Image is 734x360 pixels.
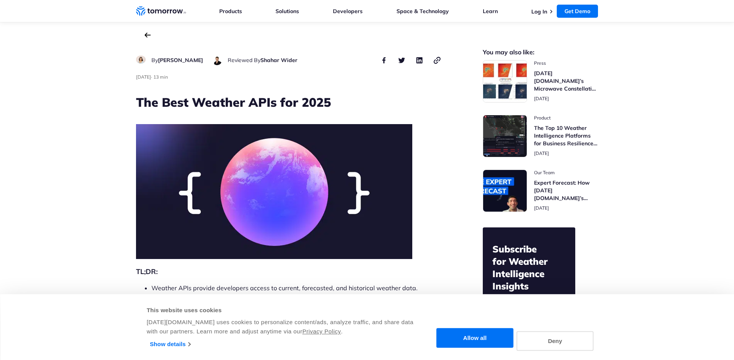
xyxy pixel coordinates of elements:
[433,56,442,65] button: copy link to clipboard
[333,8,363,15] a: Developers
[275,8,299,15] a: Solutions
[483,8,498,15] a: Learn
[397,56,406,65] button: share this post on twitter
[151,293,442,311] li: The best weather APIs for 2025 are judged based on functionality & scope, compatibility & ease of...
[534,124,598,147] h3: The Top 10 Weather Intelligence Platforms for Business Resilience in [DATE]
[144,32,151,38] a: back to the main blog page
[147,318,415,336] div: [DATE][DOMAIN_NAME] uses cookies to personalize content/ads, analyze traffic, and share data with...
[534,115,598,121] span: post catecory
[136,56,146,64] img: Ruth Favela
[151,57,158,64] span: By
[147,306,415,315] div: This website uses cookies
[534,69,598,93] h3: [DATE][DOMAIN_NAME]’s Microwave Constellation Ready To Help This Hurricane Season
[380,56,389,65] button: share this post on facebook
[396,8,449,15] a: Space & Technology
[415,56,424,65] button: share this post on linkedin
[534,179,598,202] h3: Expert Forecast: How [DATE][DOMAIN_NAME]’s Microwave Sounders Are Revolutionizing Hurricane Monit...
[228,57,260,64] span: Reviewed By
[136,5,186,17] a: Home link
[153,74,168,80] span: Estimated reading time
[219,8,242,15] a: Products
[534,150,549,156] span: publish date
[557,5,598,18] a: Get Demo
[531,8,547,15] a: Log In
[151,56,203,65] div: author name
[228,56,297,65] div: author name
[437,328,514,348] button: Allow all
[534,170,598,176] span: post catecory
[483,60,598,103] a: Read Tomorrow.io’s Microwave Constellation Ready To Help This Hurricane Season
[534,96,549,101] span: publish date
[151,283,442,293] li: Weather APIs provide developers access to current, forecasted, and historical weather data.
[517,331,594,351] button: Deny
[534,60,598,66] span: post catecory
[136,74,151,80] span: publish date
[483,49,598,55] h2: You may also like:
[136,266,442,277] h2: TL;DR:
[136,94,442,111] h1: The Best Weather APIs for 2025
[483,115,598,157] a: Read The Top 10 Weather Intelligence Platforms for Business Resilience in 2025
[150,338,190,350] a: Show details
[212,56,222,65] img: Shahar Wider
[483,170,598,212] a: Read Expert Forecast: How Tomorrow.io’s Microwave Sounders Are Revolutionizing Hurricane Monitoring
[492,243,566,292] h2: Subscribe for Weather Intelligence Insights
[151,74,152,80] span: ·
[302,328,341,335] a: Privacy Policy
[534,205,549,211] span: publish date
